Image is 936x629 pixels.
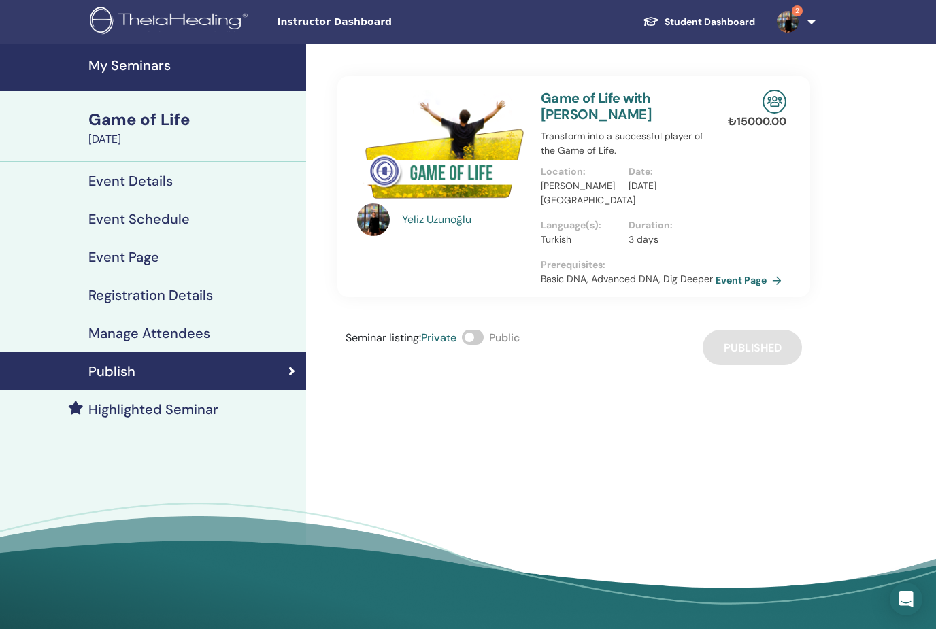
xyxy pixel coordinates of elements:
[88,249,159,265] h4: Event Page
[88,287,213,303] h4: Registration Details
[541,258,716,272] p: Prerequisites :
[357,203,390,236] img: default.jpg
[489,330,520,345] span: Public
[277,15,481,29] span: Instructor Dashboard
[629,218,708,233] p: Duration :
[541,89,652,123] a: Game of Life with [PERSON_NAME]
[357,90,524,207] img: Game of Life
[716,270,787,290] a: Event Page
[80,108,306,148] a: Game of Life[DATE]
[88,363,135,379] h4: Publish
[541,165,620,179] p: Location :
[541,129,716,158] p: Transform into a successful player of the Game of Life.
[421,330,456,345] span: Private
[643,16,659,27] img: graduation-cap-white.svg
[88,108,298,131] div: Game of Life
[346,330,421,345] span: Seminar listing :
[629,233,708,247] p: 3 days
[88,211,190,227] h4: Event Schedule
[402,211,528,228] a: Yeliz Uzunoğlu
[728,114,786,130] p: ₺ 15000.00
[88,325,210,341] h4: Manage Attendees
[88,131,298,148] div: [DATE]
[541,179,620,207] p: [PERSON_NAME][GEOGRAPHIC_DATA]
[88,173,173,189] h4: Event Details
[890,583,922,615] div: Open Intercom Messenger
[541,218,620,233] p: Language(s) :
[777,11,799,33] img: default.jpg
[88,57,298,73] h4: My Seminars
[541,272,716,286] p: Basic DNA, Advanced DNA, Dig Deeper
[629,165,708,179] p: Date :
[792,5,803,16] span: 2
[763,90,786,114] img: In-Person Seminar
[632,10,766,35] a: Student Dashboard
[541,233,620,247] p: Turkish
[90,7,252,37] img: logo.png
[88,401,218,418] h4: Highlighted Seminar
[629,179,708,193] p: [DATE]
